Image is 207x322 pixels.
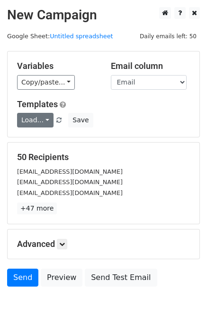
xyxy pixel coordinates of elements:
[68,113,93,127] button: Save
[41,269,82,287] a: Preview
[17,113,54,127] a: Load...
[17,99,58,109] a: Templates
[111,61,190,71] h5: Email column
[17,203,57,214] a: +47 more
[136,31,200,42] span: Daily emails left: 50
[17,168,123,175] small: [EMAIL_ADDRESS][DOMAIN_NAME]
[17,75,75,90] a: Copy/paste...
[17,239,190,249] h5: Advanced
[136,33,200,40] a: Daily emails left: 50
[85,269,157,287] a: Send Test Email
[17,152,190,162] h5: 50 Recipients
[17,61,97,71] h5: Variables
[17,178,123,186] small: [EMAIL_ADDRESS][DOMAIN_NAME]
[7,269,38,287] a: Send
[7,7,200,23] h2: New Campaign
[160,277,207,322] iframe: Chat Widget
[7,33,113,40] small: Google Sheet:
[17,189,123,196] small: [EMAIL_ADDRESS][DOMAIN_NAME]
[50,33,113,40] a: Untitled spreadsheet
